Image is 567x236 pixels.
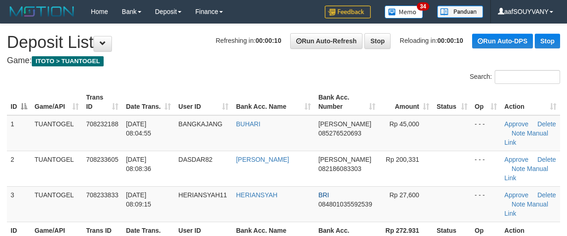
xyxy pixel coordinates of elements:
span: BRI [318,191,329,199]
span: HERIANSYAH11 [178,191,227,199]
h1: Deposit List [7,33,560,52]
a: Stop [535,34,560,48]
span: Copy 082186083303 to clipboard [318,165,361,172]
th: Status: activate to sort column ascending [433,89,471,115]
th: Date Trans.: activate to sort column ascending [122,89,175,115]
span: 34 [417,2,429,11]
span: [DATE] 08:04:55 [126,120,151,137]
label: Search: [470,70,560,84]
span: Rp 27,600 [389,191,419,199]
td: - - - [471,186,501,222]
img: panduan.png [437,6,483,18]
a: Approve [504,191,528,199]
a: Note [512,165,526,172]
a: Manual Link [504,130,548,146]
span: [PERSON_NAME] [318,120,371,128]
th: Game/API: activate to sort column ascending [31,89,82,115]
span: BANGKAJANG [178,120,222,128]
th: Op: activate to sort column ascending [471,89,501,115]
span: Reloading in: [400,37,463,44]
a: Approve [504,156,528,163]
td: - - - [471,151,501,186]
a: Delete [538,191,556,199]
a: Manual Link [504,165,548,182]
span: DASDAR82 [178,156,212,163]
span: Copy 084801035592539 to clipboard [318,201,372,208]
td: - - - [471,115,501,151]
span: 708233605 [86,156,118,163]
strong: 00:00:10 [438,37,463,44]
a: Note [512,201,526,208]
td: 2 [7,151,31,186]
a: Stop [364,33,391,49]
a: BUHARI [236,120,260,128]
img: Feedback.jpg [325,6,371,18]
span: [PERSON_NAME] [318,156,371,163]
th: User ID: activate to sort column ascending [175,89,232,115]
a: [PERSON_NAME] [236,156,289,163]
img: MOTION_logo.png [7,5,77,18]
span: ITOTO > TUANTOGEL [32,56,104,66]
span: 708233833 [86,191,118,199]
a: Delete [538,156,556,163]
h4: Game: [7,56,560,65]
a: Delete [538,120,556,128]
a: Manual Link [504,201,548,217]
span: Copy 085276520693 to clipboard [318,130,361,137]
span: Rp 45,000 [389,120,419,128]
span: Refreshing in: [216,37,281,44]
td: TUANTOGEL [31,186,82,222]
a: Run Auto-Refresh [290,33,362,49]
span: [DATE] 08:08:36 [126,156,151,172]
th: Trans ID: activate to sort column ascending [82,89,123,115]
td: TUANTOGEL [31,151,82,186]
td: 1 [7,115,31,151]
th: Amount: activate to sort column ascending [379,89,433,115]
a: HERIANSYAH [236,191,277,199]
td: TUANTOGEL [31,115,82,151]
a: Approve [504,120,528,128]
input: Search: [495,70,560,84]
td: 3 [7,186,31,222]
span: 708232188 [86,120,118,128]
th: Bank Acc. Name: activate to sort column ascending [232,89,315,115]
th: Action: activate to sort column ascending [501,89,560,115]
strong: 00:00:10 [256,37,281,44]
th: ID: activate to sort column descending [7,89,31,115]
span: Rp 200,331 [386,156,419,163]
th: Bank Acc. Number: activate to sort column ascending [315,89,379,115]
a: Run Auto-DPS [472,34,533,48]
img: Button%20Memo.svg [385,6,423,18]
a: Note [512,130,526,137]
span: [DATE] 08:09:15 [126,191,151,208]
